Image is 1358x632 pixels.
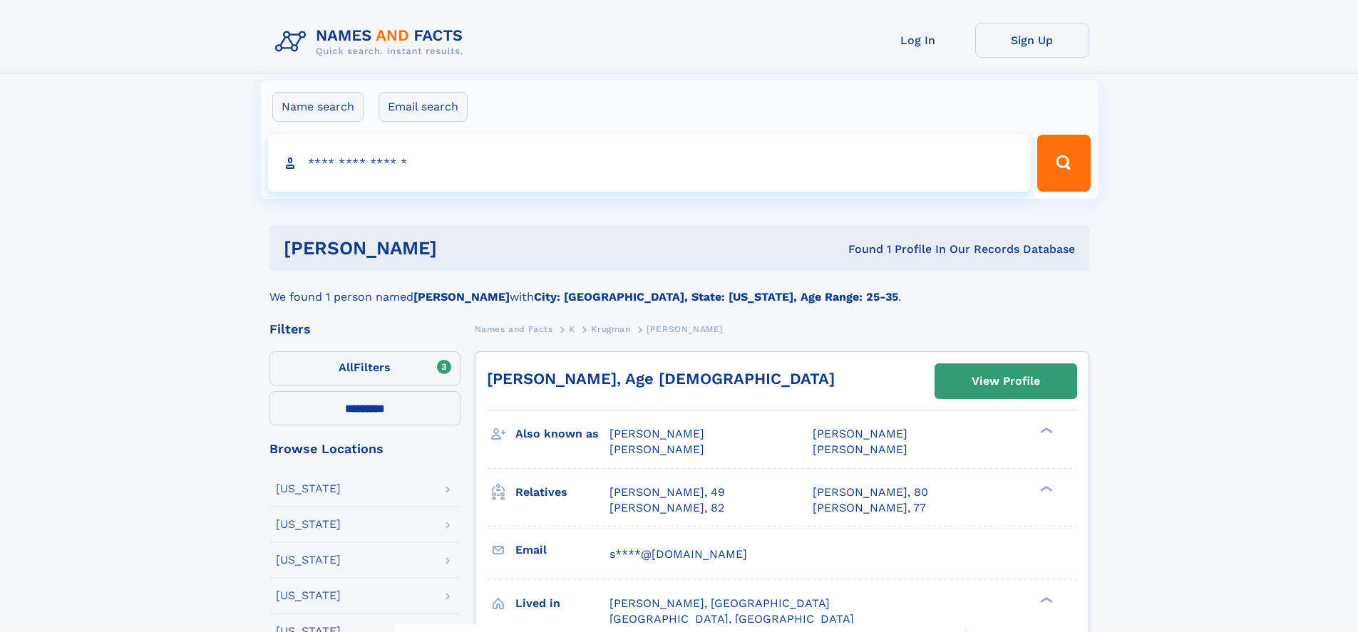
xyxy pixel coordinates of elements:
[647,324,723,334] span: [PERSON_NAME]
[861,23,975,58] a: Log In
[269,351,461,385] label: Filters
[975,23,1089,58] a: Sign Up
[1036,595,1054,604] div: ❯
[609,596,830,610] span: [PERSON_NAME], [GEOGRAPHIC_DATA]
[609,612,854,626] span: [GEOGRAPHIC_DATA], [GEOGRAPHIC_DATA]
[487,370,835,388] a: [PERSON_NAME], Age [DEMOGRAPHIC_DATA]
[1036,484,1054,493] div: ❯
[813,442,907,456] span: [PERSON_NAME]
[276,590,341,601] div: [US_STATE]
[379,92,468,122] label: Email search
[276,519,341,530] div: [US_STATE]
[284,239,643,257] h1: [PERSON_NAME]
[339,361,354,374] span: All
[272,92,364,122] label: Name search
[515,538,609,562] h3: Email
[269,323,461,336] div: Filters
[515,480,609,504] h3: Relatives
[268,135,1032,192] input: search input
[642,242,1075,257] div: Found 1 Profile In Our Records Database
[591,324,630,334] span: Krugman
[515,591,609,616] h3: Lived in
[276,554,341,566] div: [US_STATE]
[515,422,609,446] h3: Also known as
[935,364,1076,398] a: View Profile
[569,320,575,338] a: K
[609,485,725,500] a: [PERSON_NAME], 49
[569,324,575,334] span: K
[475,320,553,338] a: Names and Facts
[591,320,630,338] a: Krugman
[413,290,510,304] b: [PERSON_NAME]
[813,500,926,516] a: [PERSON_NAME], 77
[1036,426,1054,435] div: ❯
[269,271,1089,306] div: We found 1 person named with .
[609,427,704,440] span: [PERSON_NAME]
[276,483,341,494] div: [US_STATE]
[609,442,704,456] span: [PERSON_NAME]
[813,485,928,500] a: [PERSON_NAME], 80
[972,365,1040,398] div: View Profile
[609,500,724,516] a: [PERSON_NAME], 82
[269,442,461,455] div: Browse Locations
[813,427,907,440] span: [PERSON_NAME]
[1037,135,1090,192] button: Search Button
[269,23,475,61] img: Logo Names and Facts
[534,290,898,304] b: City: [GEOGRAPHIC_DATA], State: [US_STATE], Age Range: 25-35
